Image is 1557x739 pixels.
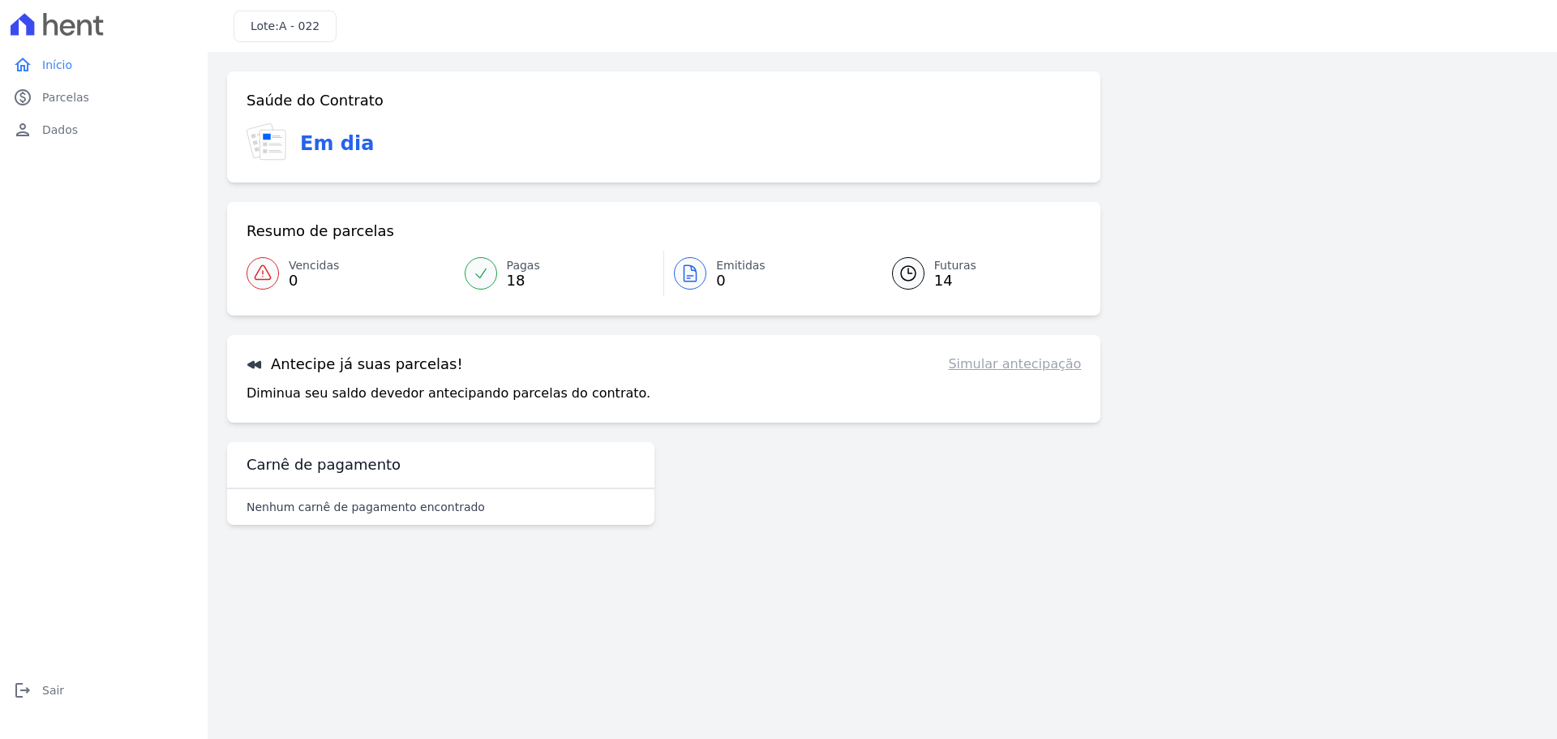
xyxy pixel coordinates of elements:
[6,49,201,81] a: homeInício
[13,88,32,107] i: paid
[6,674,201,707] a: logoutSair
[507,274,540,287] span: 18
[247,455,401,475] h3: Carnê de pagamento
[300,129,374,158] h3: Em dia
[279,19,320,32] span: A - 022
[664,251,873,296] a: Emitidas 0
[251,18,320,35] h3: Lote:
[934,274,976,287] span: 14
[507,257,540,274] span: Pagas
[873,251,1082,296] a: Futuras 14
[247,499,485,515] p: Nenhum carnê de pagamento encontrado
[247,354,463,374] h3: Antecipe já suas parcelas!
[716,257,766,274] span: Emitidas
[455,251,664,296] a: Pagas 18
[934,257,976,274] span: Futuras
[6,81,201,114] a: paidParcelas
[247,91,384,110] h3: Saúde do Contrato
[42,682,64,698] span: Sair
[247,384,650,403] p: Diminua seu saldo devedor antecipando parcelas do contrato.
[289,257,339,274] span: Vencidas
[13,55,32,75] i: home
[289,274,339,287] span: 0
[6,114,201,146] a: personDados
[247,251,455,296] a: Vencidas 0
[247,221,394,241] h3: Resumo de parcelas
[716,274,766,287] span: 0
[13,681,32,700] i: logout
[42,89,89,105] span: Parcelas
[13,120,32,140] i: person
[948,354,1081,374] a: Simular antecipação
[42,57,72,73] span: Início
[42,122,78,138] span: Dados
